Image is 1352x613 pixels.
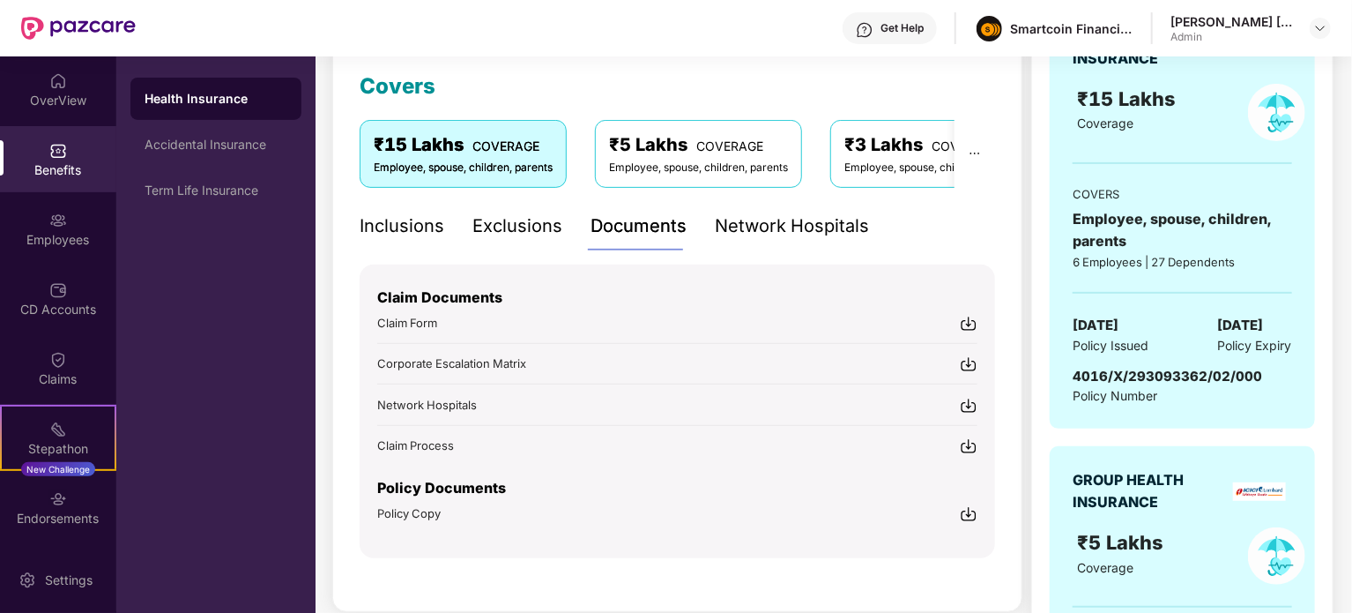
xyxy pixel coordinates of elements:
p: Policy Documents [377,477,977,499]
img: svg+xml;base64,PHN2ZyB4bWxucz0iaHR0cDovL3d3dy53My5vcmcvMjAwMC9zdmciIHdpZHRoPSIyMSIgaGVpZ2h0PSIyMC... [49,421,67,438]
img: insurerLogo [1233,482,1286,501]
span: Covers [360,73,435,99]
div: ₹15 Lakhs [374,131,553,159]
div: Employee, spouse, children, parents [374,160,553,176]
span: Policy Issued [1073,336,1148,355]
div: Health Insurance [145,90,287,108]
span: [DATE] [1218,315,1264,336]
span: Corporate Escalation Matrix [377,356,526,370]
img: svg+xml;base64,PHN2ZyBpZD0iSGVscC0zMngzMiIgeG1sbnM9Imh0dHA6Ly93d3cudzMub3JnLzIwMDAvc3ZnIiB3aWR0aD... [856,21,873,39]
span: COVERAGE [472,138,539,153]
div: Settings [40,572,98,589]
img: New Pazcare Logo [21,17,136,40]
span: [DATE] [1073,315,1118,336]
div: Employee, spouse, children, parents [609,160,788,176]
span: 4016/X/293093362/02/000 [1073,368,1262,385]
span: Coverage [1078,116,1134,131]
div: Exclusions [472,213,562,240]
div: COVERS [1073,185,1291,203]
div: Network Hospitals [715,213,869,240]
div: Admin [1170,30,1294,44]
div: Smartcoin Financials Private Limited [1010,20,1133,37]
div: Accidental Insurance [145,138,287,152]
span: Network Hospitals [377,398,477,412]
span: Policy Expiry [1218,336,1292,355]
div: GROUP HEALTH INSURANCE [1073,469,1227,513]
img: policyIcon [1248,527,1305,585]
img: svg+xml;base64,PHN2ZyBpZD0iRG93bmxvYWQtMjR4MjQiIHhtbG5zPSJodHRwOi8vd3d3LnczLm9yZy8yMDAwL3N2ZyIgd2... [960,355,977,373]
img: svg+xml;base64,PHN2ZyBpZD0iRHJvcGRvd24tMzJ4MzIiIHhtbG5zPSJodHRwOi8vd3d3LnczLm9yZy8yMDAwL3N2ZyIgd2... [1313,21,1327,35]
div: Employee, spouse, children, parents [844,160,1023,176]
img: svg+xml;base64,PHN2ZyBpZD0iRG93bmxvYWQtMjR4MjQiIHhtbG5zPSJodHRwOi8vd3d3LnczLm9yZy8yMDAwL3N2ZyIgd2... [960,505,977,523]
div: 6 Employees | 27 Dependents [1073,253,1291,271]
div: Stepathon [2,440,115,458]
img: policyIcon [1248,84,1305,141]
div: [PERSON_NAME] [PERSON_NAME] [1170,13,1294,30]
div: New Challenge [21,462,95,476]
div: Get Help [880,21,924,35]
span: COVERAGE [696,138,763,153]
span: Policy Number [1073,388,1157,403]
span: Claim Process [377,438,454,452]
span: Policy Copy [377,506,441,520]
div: Inclusions [360,213,444,240]
div: ₹3 Lakhs [844,131,1023,159]
span: COVERAGE [932,138,999,153]
img: svg+xml;base64,PHN2ZyBpZD0iSG9tZSIgeG1sbnM9Imh0dHA6Ly93d3cudzMub3JnLzIwMDAvc3ZnIiB3aWR0aD0iMjAiIG... [49,72,67,90]
span: ₹5 Lakhs [1078,531,1170,554]
img: image%20(1).png [977,16,1002,41]
img: svg+xml;base64,PHN2ZyBpZD0iQ2xhaW0iIHhtbG5zPSJodHRwOi8vd3d3LnczLm9yZy8yMDAwL3N2ZyIgd2lkdGg9IjIwIi... [49,351,67,369]
div: ₹5 Lakhs [609,131,788,159]
img: svg+xml;base64,PHN2ZyBpZD0iRG93bmxvYWQtMjR4MjQiIHhtbG5zPSJodHRwOi8vd3d3LnczLm9yZy8yMDAwL3N2ZyIgd2... [960,437,977,455]
div: Documents [591,213,687,240]
span: Coverage [1078,560,1134,575]
img: svg+xml;base64,PHN2ZyBpZD0iU2V0dGluZy0yMHgyMCIgeG1sbnM9Imh0dHA6Ly93d3cudzMub3JnLzIwMDAvc3ZnIiB3aW... [19,572,36,589]
div: Term Life Insurance [145,183,287,198]
img: svg+xml;base64,PHN2ZyBpZD0iRG93bmxvYWQtMjR4MjQiIHhtbG5zPSJodHRwOi8vd3d3LnczLm9yZy8yMDAwL3N2ZyIgd2... [960,397,977,415]
img: svg+xml;base64,PHN2ZyBpZD0iRG93bmxvYWQtMjR4MjQiIHhtbG5zPSJodHRwOi8vd3d3LnczLm9yZy8yMDAwL3N2ZyIgd2... [960,315,977,333]
div: Employee, spouse, children, parents [1073,208,1291,252]
img: svg+xml;base64,PHN2ZyBpZD0iQmVuZWZpdHMiIHhtbG5zPSJodHRwOi8vd3d3LnczLm9yZy8yMDAwL3N2ZyIgd2lkdGg9Ij... [49,142,67,160]
img: svg+xml;base64,PHN2ZyBpZD0iRW5kb3JzZW1lbnRzIiB4bWxucz0iaHR0cDovL3d3dy53My5vcmcvMjAwMC9zdmciIHdpZH... [49,490,67,508]
span: ellipsis [969,147,981,160]
button: ellipsis [955,120,995,187]
img: svg+xml;base64,PHN2ZyBpZD0iRW1wbG95ZWVzIiB4bWxucz0iaHR0cDovL3d3dy53My5vcmcvMjAwMC9zdmciIHdpZHRoPS... [49,212,67,229]
span: ₹15 Lakhs [1078,87,1182,110]
span: Claim Form [377,316,437,330]
p: Claim Documents [377,287,977,309]
img: svg+xml;base64,PHN2ZyBpZD0iQ0RfQWNjb3VudHMiIGRhdGEtbmFtZT0iQ0QgQWNjb3VudHMiIHhtbG5zPSJodHRwOi8vd3... [49,281,67,299]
